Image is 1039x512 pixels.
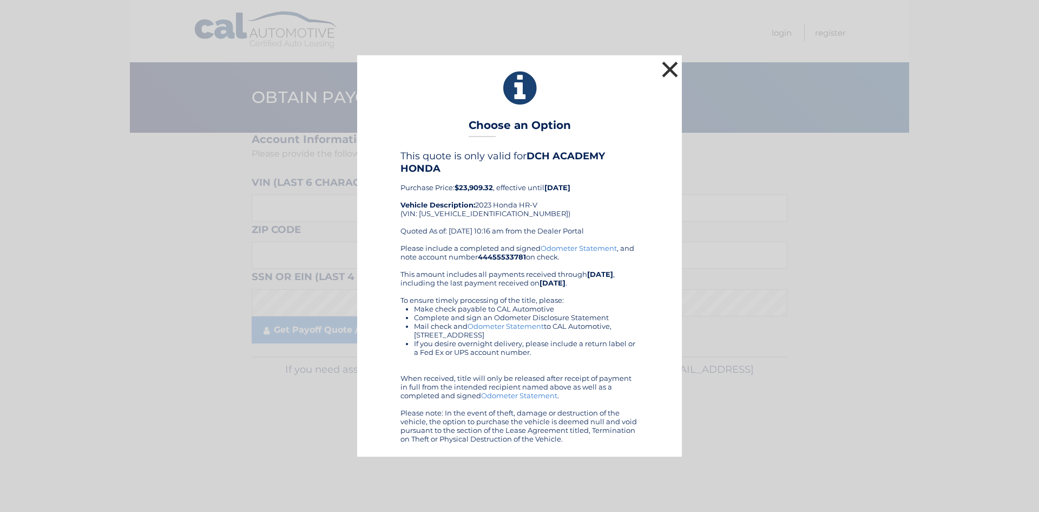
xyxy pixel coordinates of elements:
a: Odometer Statement [481,391,557,400]
h3: Choose an Option [469,119,571,138]
h4: This quote is only valid for [400,150,639,174]
b: DCH ACADEMY HONDA [400,150,605,174]
div: Please include a completed and signed , and note account number on check. This amount includes al... [400,244,639,443]
li: Mail check and to CAL Automotive, [STREET_ADDRESS] [414,322,639,339]
button: × [659,59,681,80]
li: If you desire overnight delivery, please include a return label or a Fed Ex or UPS account number. [414,339,639,357]
a: Odometer Statement [541,244,617,252]
a: Odometer Statement [468,322,544,330]
li: Make check payable to CAL Automotive [414,304,639,313]
b: [DATE] [587,270,613,278]
strong: Vehicle Description: [400,200,475,209]
b: [DATE] [540,278,565,287]
b: $23,909.32 [455,183,493,192]
b: [DATE] [544,183,570,192]
li: Complete and sign an Odometer Disclosure Statement [414,313,639,322]
b: 44455533781 [478,252,526,261]
div: Purchase Price: , effective until 2023 Honda HR-V (VIN: [US_VEHICLE_IDENTIFICATION_NUMBER]) Quote... [400,150,639,243]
